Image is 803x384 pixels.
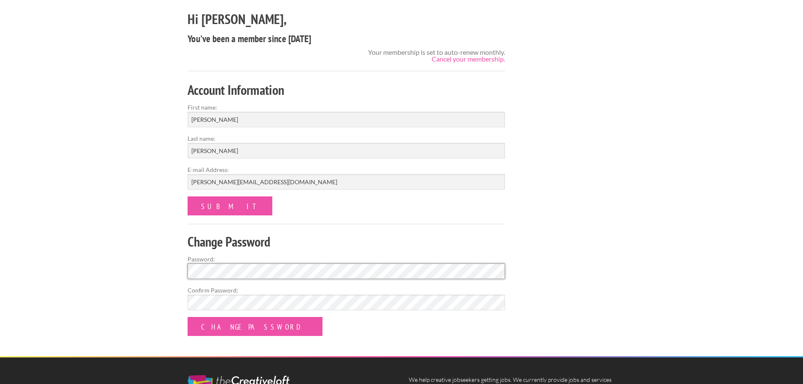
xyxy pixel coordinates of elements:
a: Cancel your membership. [432,55,505,63]
label: Last name: [188,134,505,143]
label: Password: [188,255,505,263]
label: E-mail Address: [188,165,505,174]
h4: You've been a member since [DATE] [188,32,505,46]
input: Submit [188,196,272,215]
h2: Account Information [188,81,505,99]
label: First name: [188,103,505,112]
h2: Change Password [188,232,505,251]
div: Your membership is set to auto-renew monthly. [368,49,505,62]
h2: Hi [PERSON_NAME], [188,10,505,29]
input: Change Password [188,317,322,336]
label: Confirm Password: [188,286,505,295]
